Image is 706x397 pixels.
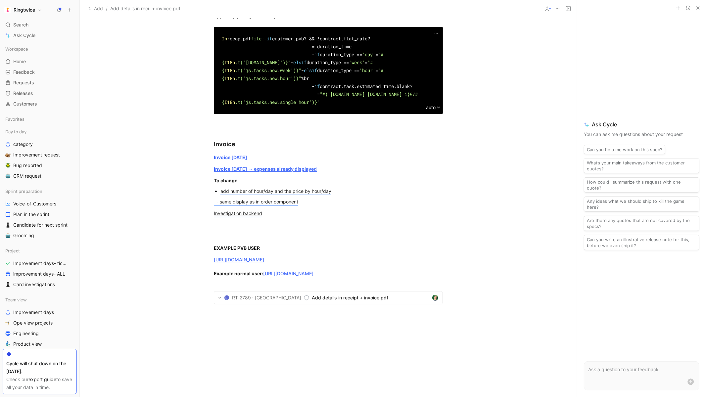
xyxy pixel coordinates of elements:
[14,7,35,13] h1: Ringtwice
[304,295,309,300] svg: Backlog
[314,83,320,89] span: if
[224,75,235,81] span: I18n
[3,246,77,289] div: ProjectImprovement days- tickets readyimprovement days- ALL♟️Card investigations
[5,233,11,238] img: 🤖
[5,163,11,168] img: 🪲
[4,281,12,288] button: ♟️
[3,160,77,170] a: 🪲Bug reported
[3,114,77,124] div: Favorites
[220,188,331,194] mark: add number of hour/day and the price by hour/day
[235,59,243,66] span: .t(
[214,154,247,160] a: Invoice [DATE]
[3,57,77,66] a: Home
[3,44,77,54] div: Workspace
[6,360,73,375] div: Cycle will shut down on the [DATE].
[3,318,77,328] a: 🤸Ope view projects
[243,99,312,105] span: 'js.tasks.new.single_hour'
[3,209,77,219] a: Plan in the sprint
[110,5,180,13] span: Add details in recu + invoice pdf
[13,90,33,97] span: Releases
[584,216,699,231] button: Are there any quotes that are not covered by the specs?
[267,35,272,42] span: if
[235,75,243,81] span: .t(
[5,282,11,287] img: ♟️
[214,199,298,204] mark: → same display as in order component
[3,339,77,349] a: 🧞‍♂️Product view
[222,35,435,106] div: recap.pdf - customer.pvb? && !contract.flat_rate? = duration_time - duration_type == = - duration...
[5,341,11,347] img: 🧞‍♂️
[13,222,68,228] span: Candidate for next sprint
[13,162,42,169] span: Bug reported
[13,69,35,75] span: Feedback
[235,67,243,73] span: .t(
[3,5,44,15] button: RingtwiceRingtwice
[3,88,77,98] a: Releases
[214,271,263,276] strong: Example normal user:
[3,220,77,230] a: ♟️Candidate for next sprint
[3,186,77,241] div: Sprint preparationVoice-of-CustomersPlan in the sprint♟️Candidate for next sprint🤖Grooming
[224,67,235,73] span: I18n
[5,320,11,326] img: 🤸
[235,99,243,105] span: .t(
[86,5,105,13] button: Add
[214,257,264,262] a: [URL][DOMAIN_NAME]
[362,51,375,58] span: 'day'
[13,341,42,347] span: Product view
[13,31,35,39] span: Ask Cycle
[320,91,322,97] span: "
[3,186,77,196] div: Sprint preparation
[584,130,699,138] p: You can ask me questions about your request
[251,35,264,42] span: file:
[214,210,262,216] u: Investigation backend
[283,59,288,66] span: )}
[426,104,436,111] span: auto
[13,211,49,218] span: Plan in the sprint
[584,177,699,193] button: How could I summarize this request with one quote?
[13,152,60,158] span: Improvement request
[214,166,317,172] a: Invoice [DATE] → expenses already displayed
[293,59,306,66] span: elsif
[13,260,69,267] span: Improvement days- tickets ready
[4,232,12,240] button: 🤖
[322,91,410,97] span: #{ [DOMAIN_NAME]_[DOMAIN_NAME]_i}
[4,151,12,159] button: 🐌
[299,75,301,81] span: "
[3,78,77,88] a: Requests
[3,139,77,149] a: category
[13,320,53,326] span: Ope view projects
[13,101,37,107] span: Customers
[3,269,77,279] a: improvement days- ALL
[314,51,320,58] span: if
[13,281,55,288] span: Card investigations
[232,294,301,302] span: RT-2789 · [GEOGRAPHIC_DATA]
[378,51,381,58] span: "
[5,173,11,179] img: 🤖
[5,46,28,52] span: Workspace
[224,59,235,66] span: I18n
[3,231,77,241] a: 🤖Grooming
[584,197,699,212] button: Any ideas what we should ship to kill the game here?
[349,59,365,66] span: 'week'
[584,120,699,128] span: Ask Cycle
[106,5,108,13] span: /
[13,232,34,239] span: Grooming
[432,294,439,302] button: avatar
[3,127,77,137] div: Day to day
[584,145,665,154] button: Can you help me work on this spec?
[4,172,12,180] button: 🤖
[3,258,77,268] a: Improvement days- tickets ready
[243,67,293,73] span: 'js.tasks.new.week'
[28,376,56,382] a: export guide
[263,271,313,276] a: [URL][DOMAIN_NAME]
[243,75,293,81] span: 'js.tasks.new.hour'
[13,173,41,179] span: CRM request
[3,171,77,181] a: 🤖CRM request
[426,104,440,111] div: auto
[4,340,12,348] button: 🧞‍♂️
[214,178,237,183] u: To change
[13,330,39,337] span: Engineering
[5,296,27,303] span: Team view
[214,245,260,251] strong: EXAMPLE PVB USER
[13,141,33,148] span: category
